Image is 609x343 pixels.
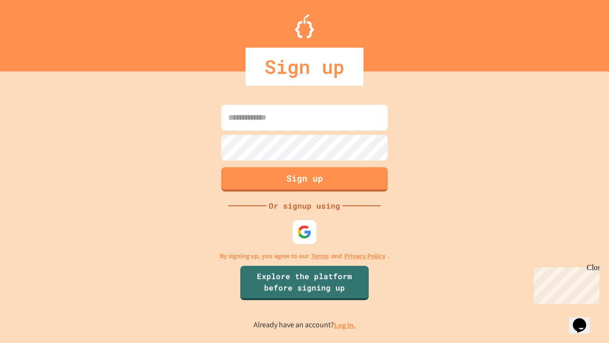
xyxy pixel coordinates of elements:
[334,320,356,330] a: Log in.
[530,263,599,304] iframe: chat widget
[220,251,390,261] p: By signing up, you agree to our and .
[569,305,599,333] iframe: chat widget
[221,167,388,192] button: Sign up
[246,48,363,86] div: Sign up
[295,14,314,38] img: Logo.svg
[344,251,385,261] a: Privacy Policy
[311,251,329,261] a: Terms
[254,319,356,331] p: Already have an account?
[240,266,369,300] a: Explore the platform before signing up
[266,200,343,212] div: Or signup using
[297,225,312,239] img: google-icon.svg
[4,4,66,61] div: Chat with us now!Close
